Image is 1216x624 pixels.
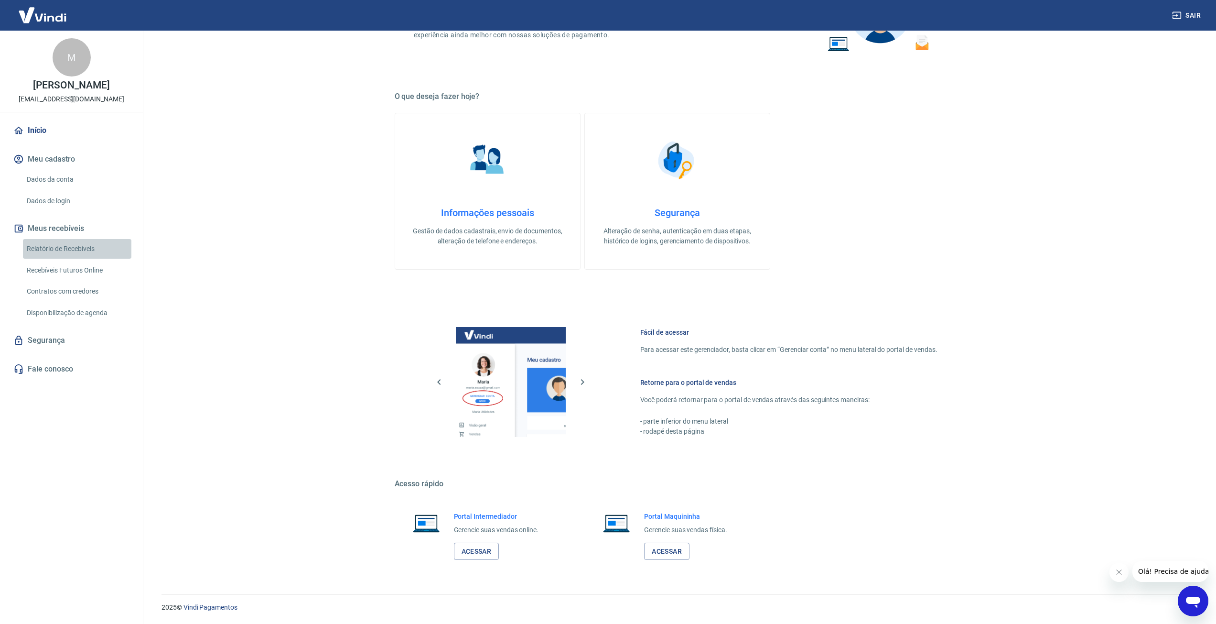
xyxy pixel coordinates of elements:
p: Alteração de senha, autenticação em duas etapas, histórico de logins, gerenciamento de dispositivos. [600,226,754,246]
h6: Portal Intermediador [454,512,539,521]
a: Dados de login [23,191,131,211]
iframe: Botão para abrir a janela de mensagens [1178,586,1208,616]
h4: Segurança [600,207,754,219]
a: Informações pessoaisInformações pessoaisGestão de dados cadastrais, envio de documentos, alteraçã... [395,113,581,270]
p: - rodapé desta página [640,427,937,437]
button: Meu cadastro [11,149,131,170]
a: Acessar [454,543,499,560]
span: Olá! Precisa de ajuda? [6,7,80,14]
p: Gerencie suas vendas online. [454,525,539,535]
img: Informações pessoais [463,136,511,184]
p: Para acessar este gerenciador, basta clicar em “Gerenciar conta” no menu lateral do portal de ven... [640,345,937,355]
img: Imagem da dashboard mostrando o botão de gerenciar conta na sidebar no lado esquerdo [456,327,566,437]
h5: O que deseja fazer hoje? [395,92,960,101]
h6: Portal Maquininha [644,512,727,521]
a: Contratos com credores [23,282,131,301]
button: Meus recebíveis [11,218,131,239]
a: Acessar [644,543,689,560]
h5: Acesso rápido [395,479,960,489]
h6: Fácil de acessar [640,328,937,337]
a: Dados da conta [23,170,131,189]
h4: Informações pessoais [410,207,565,219]
p: [PERSON_NAME] [33,80,109,90]
button: Sair [1170,7,1205,24]
img: Segurança [653,136,701,184]
a: Vindi Pagamentos [183,603,237,611]
a: SegurançaSegurançaAlteração de senha, autenticação em duas etapas, histórico de logins, gerenciam... [584,113,770,270]
p: Você poderá retornar para o portal de vendas através das seguintes maneiras: [640,395,937,405]
h6: Retorne para o portal de vendas [640,378,937,387]
iframe: Mensagem da empresa [1132,561,1208,582]
a: Recebíveis Futuros Online [23,261,131,280]
a: Segurança [11,330,131,351]
p: Gerencie suas vendas física. [644,525,727,535]
div: M [53,38,91,77]
a: Relatório de Recebíveis [23,239,131,259]
a: Disponibilização de agenda [23,303,131,323]
img: Vindi [11,0,74,30]
img: Imagem de um notebook aberto [406,512,446,535]
p: [EMAIL_ADDRESS][DOMAIN_NAME] [19,94,124,104]
img: Imagem de um notebook aberto [596,512,636,535]
p: 2025 © [161,602,1193,613]
a: Início [11,120,131,141]
p: Gestão de dados cadastrais, envio de documentos, alteração de telefone e endereços. [410,226,565,246]
iframe: Fechar mensagem [1109,563,1129,582]
a: Fale conosco [11,359,131,380]
p: - parte inferior do menu lateral [640,416,937,427]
